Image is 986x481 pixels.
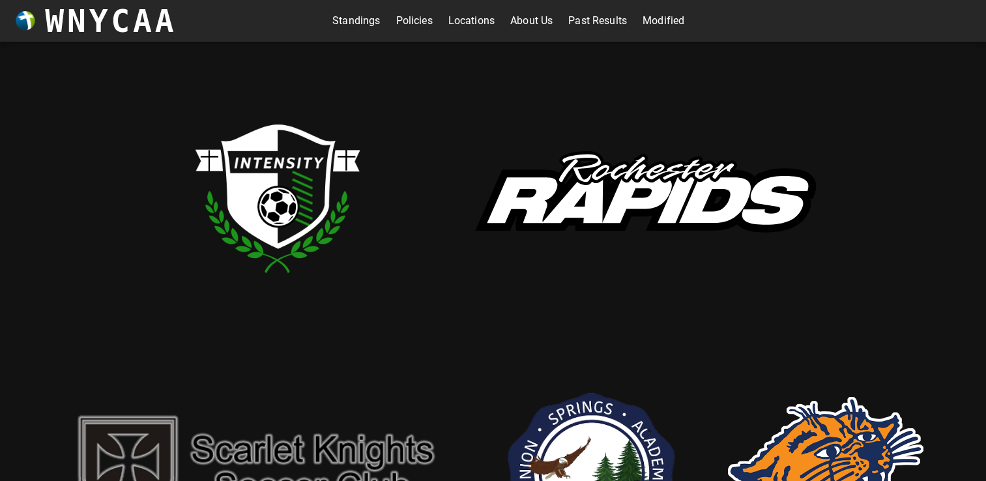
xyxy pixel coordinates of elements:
[568,10,627,31] a: Past Results
[45,3,177,39] h3: WNYCAA
[510,10,553,31] a: About Us
[16,11,35,31] img: wnycaaBall.png
[148,68,409,328] img: intensity.png
[448,126,839,270] img: rapids.svg
[396,10,433,31] a: Policies
[643,10,684,31] a: Modified
[332,10,380,31] a: Standings
[448,10,495,31] a: Locations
